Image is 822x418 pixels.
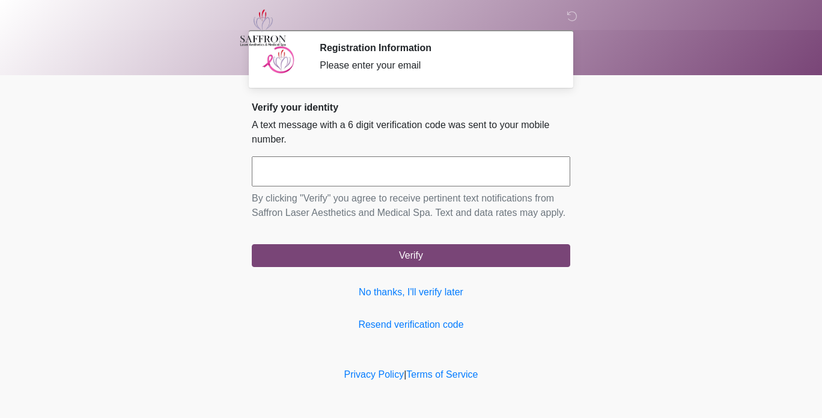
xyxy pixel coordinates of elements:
a: Privacy Policy [344,369,404,380]
p: A text message with a 6 digit verification code was sent to your mobile number. [252,118,570,147]
img: Agent Avatar [261,42,297,78]
a: No thanks, I'll verify later [252,285,570,300]
a: Resend verification code [252,318,570,332]
h2: Verify your identity [252,102,570,113]
a: Terms of Service [406,369,478,380]
button: Verify [252,244,570,267]
img: Saffron Laser Aesthetics and Medical Spa Logo [240,9,287,46]
div: Please enter your email [320,58,552,73]
a: | [404,369,406,380]
p: By clicking "Verify" you agree to receive pertinent text notifications from Saffron Laser Aesthet... [252,191,570,220]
